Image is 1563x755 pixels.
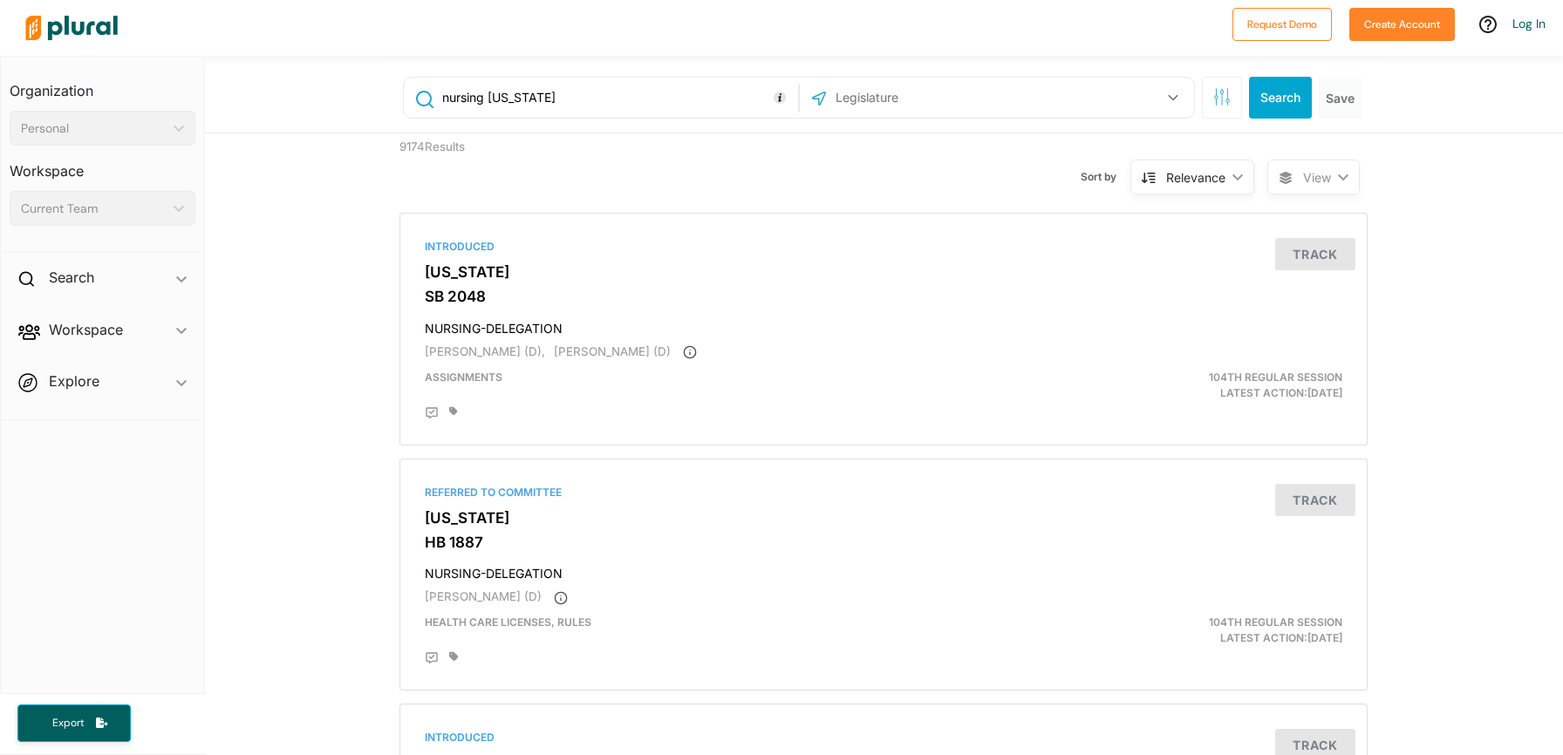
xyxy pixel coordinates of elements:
span: Health Care Licenses, Rules [425,616,591,629]
h3: [US_STATE] [425,263,1342,281]
input: Legislature [834,81,1020,114]
div: 9174 Results [386,133,635,200]
button: Track [1275,238,1355,270]
span: [PERSON_NAME] (D) [554,344,671,358]
h3: SB 2048 [425,288,1342,305]
h3: Workspace [10,146,195,184]
div: Current Team [21,200,167,218]
h2: Search [49,268,94,287]
span: 104th Regular Session [1209,616,1342,629]
a: Create Account [1349,14,1455,32]
button: Create Account [1349,8,1455,41]
div: Referred to Committee [425,485,1342,500]
span: 104th Regular Session [1209,371,1342,384]
div: Tooltip anchor [772,90,788,105]
div: Relevance [1166,168,1225,187]
h4: NURSING-DELEGATION [425,313,1342,337]
span: View [1303,168,1331,187]
button: Save [1319,77,1362,119]
span: [PERSON_NAME] (D), [425,344,545,358]
div: Add tags [449,406,458,417]
div: Latest Action: [DATE] [1041,370,1356,401]
button: Request Demo [1232,8,1332,41]
h4: NURSING-DELEGATION [425,558,1342,582]
span: Export [40,716,96,731]
input: Enter keywords, bill # or legislator name [440,81,794,114]
span: Assignments [425,371,502,384]
div: Personal [21,119,167,138]
div: Introduced [425,239,1342,255]
span: Search Filters [1213,88,1231,103]
button: Track [1275,484,1355,516]
div: Add Position Statement [425,651,439,665]
h3: Organization [10,65,195,104]
div: Latest Action: [DATE] [1041,615,1356,646]
span: Sort by [1081,169,1130,185]
h3: HB 1887 [425,534,1342,551]
button: Search [1249,77,1312,119]
a: Log In [1512,16,1546,31]
div: Introduced [425,730,1342,745]
div: Add tags [449,651,458,662]
span: [PERSON_NAME] (D) [425,589,542,603]
button: Export [17,704,131,742]
div: Add Position Statement [425,406,439,420]
h3: [US_STATE] [425,509,1342,527]
a: Request Demo [1232,14,1332,32]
